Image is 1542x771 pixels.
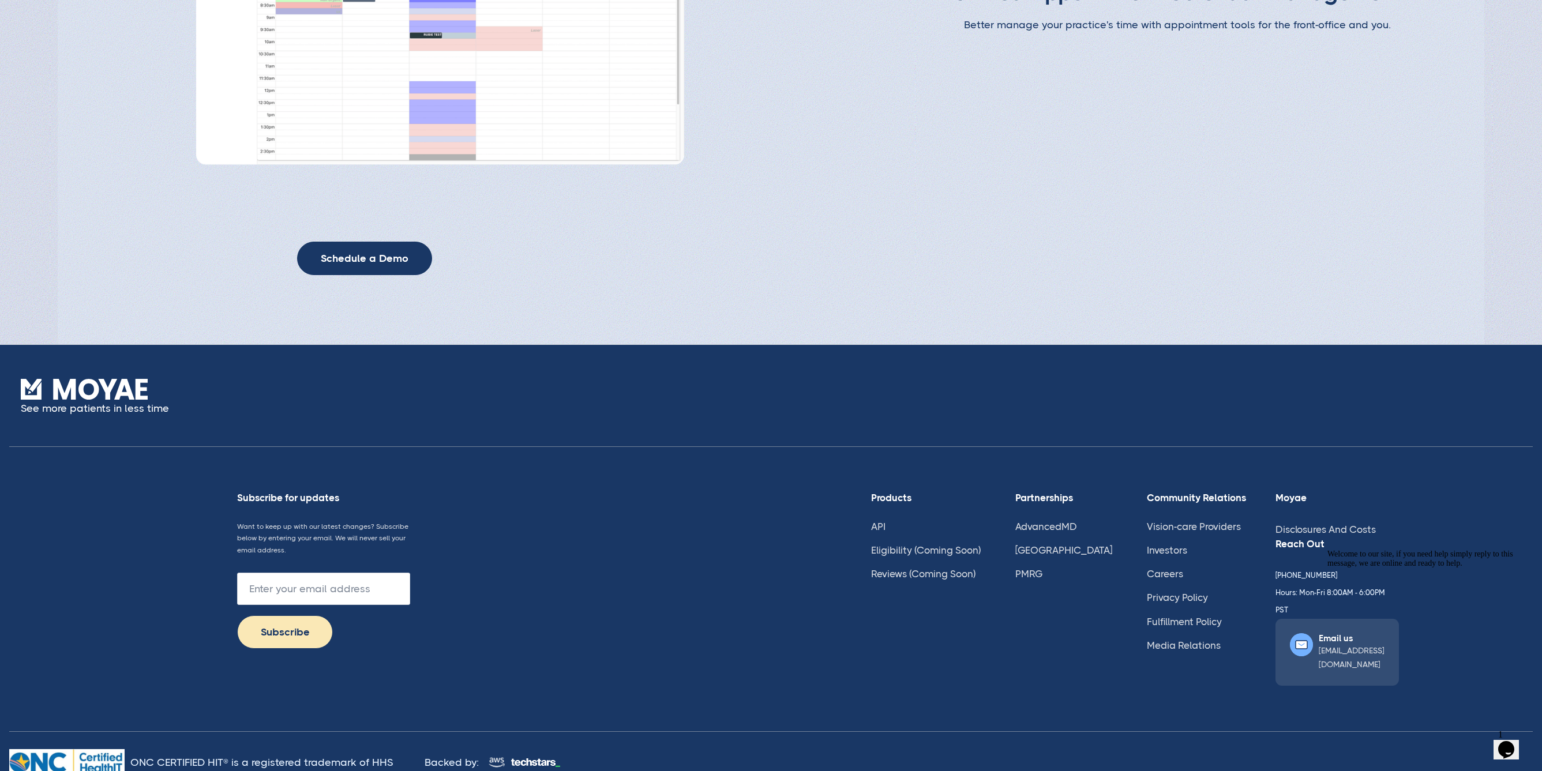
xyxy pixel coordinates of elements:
p: Better manage your practice's time with appointment tools for the front-office and you. [964,16,1391,33]
div: Backed by: [425,754,482,771]
a: Privacy Policy [1147,592,1208,603]
a: Disclosures And Costs [1275,524,1376,535]
a: See more patients in less time [21,379,169,417]
a: Fulfillment Policy [1147,616,1222,627]
div: Subscribe for updates [237,492,410,503]
div: Partnerships [1015,492,1118,503]
a: PMRG [1015,568,1042,580]
iframe: chat widget [1494,725,1530,759]
a: Schedule a Demo [297,242,432,275]
span: Welcome to our site, if you need help simply reply to this message, we are online and ready to help. [5,5,190,22]
form: Footer Newsletter Form [237,573,410,649]
input: Subscribe [237,615,333,649]
div: ONC CERTIFIED HIT® is a registered trademark of HHS [130,754,419,771]
div: [EMAIL_ADDRESS][DOMAIN_NAME] [1319,644,1385,671]
div: Products [871,492,986,503]
a: API [871,521,886,532]
p: See more patients in less time [21,400,169,417]
div: Community Relations [1147,492,1247,503]
a: Eligibility (Coming Soon) [871,544,981,556]
div: Moyae [1275,492,1399,503]
div: Reach Out [1275,538,1399,550]
img: Email Icon - Saaslify X Webflow Template [1290,633,1313,656]
a: Investors [1147,544,1187,556]
div: Welcome to our site, if you need help simply reply to this message, we are online and ready to help. [5,5,212,23]
input: Enter your email address [237,573,410,605]
a: AdvancedMD [1015,521,1077,532]
a: Reviews (Coming Soon) [871,568,976,580]
iframe: chat widget [1323,545,1530,719]
div: [PHONE_NUMBER] Hours: Mon-Fri 8:00AM - 6:00PM PST [1275,567,1399,619]
a: Email Icon - Saaslify X Webflow TemplateEmail us[EMAIL_ADDRESS][DOMAIN_NAME] [1275,619,1399,686]
div: Email us [1319,633,1385,644]
a: Vision-care Providers [1147,521,1241,532]
a: Careers [1147,568,1183,580]
p: Want to keep up with our latest changes? Subscribe below by entering your email. We will never se... [237,521,410,556]
a: [GEOGRAPHIC_DATA] [1015,544,1112,556]
a: Media Relations [1147,640,1221,651]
